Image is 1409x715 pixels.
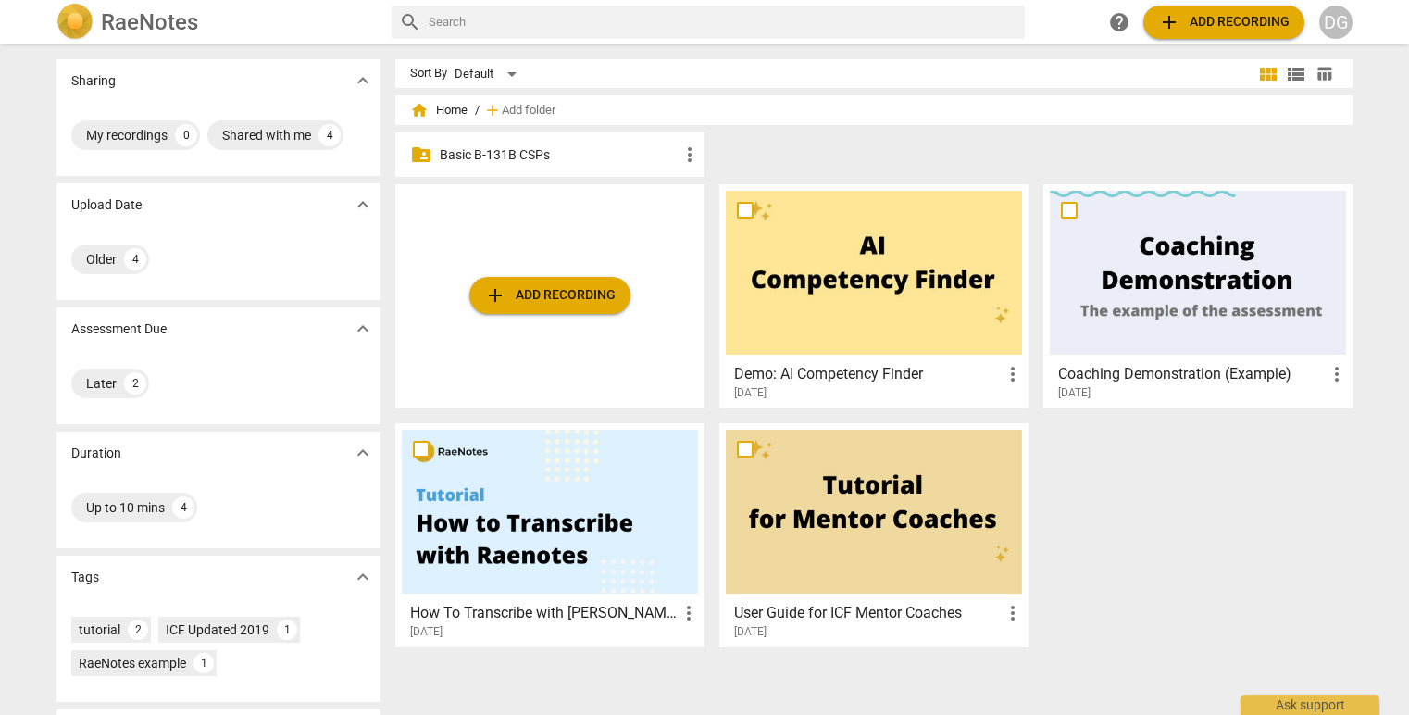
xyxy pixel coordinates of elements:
[86,374,117,393] div: Later
[222,126,311,144] div: Shared with me
[483,101,502,119] span: add
[349,315,377,343] button: Show more
[124,248,146,270] div: 4
[455,59,523,89] div: Default
[1058,363,1326,385] h3: Coaching Demonstration (Example)
[101,9,198,35] h2: RaeNotes
[502,104,555,118] span: Add folder
[410,144,432,166] span: folder_shared
[484,284,506,307] span: add
[86,126,168,144] div: My recordings
[349,563,377,591] button: Show more
[86,250,117,269] div: Older
[484,284,616,307] span: Add recording
[1241,695,1379,715] div: Ask support
[679,144,701,166] span: more_vert
[166,621,269,639] div: ICF Updated 2019
[678,602,700,624] span: more_vert
[475,104,480,118] span: /
[469,277,630,314] button: Upload
[172,496,194,519] div: 4
[1254,60,1282,88] button: Tile view
[124,372,146,395] div: 2
[193,653,214,673] div: 1
[1285,63,1307,85] span: view_list
[1158,11,1180,33] span: add
[734,602,1002,624] h3: User Guide for ICF Mentor Coaches
[56,4,377,41] a: LogoRaeNotes
[349,439,377,467] button: Show more
[71,195,142,215] p: Upload Date
[128,620,148,640] div: 2
[1257,63,1279,85] span: view_module
[410,624,443,640] span: [DATE]
[71,71,116,91] p: Sharing
[726,430,1022,639] a: User Guide for ICF Mentor Coaches[DATE]
[1326,363,1348,385] span: more_vert
[410,602,678,624] h3: How To Transcribe with RaeNotes
[726,191,1022,400] a: Demo: AI Competency Finder[DATE]
[349,191,377,219] button: Show more
[410,101,468,119] span: Home
[71,444,121,463] p: Duration
[352,69,374,92] span: expand_more
[277,620,297,640] div: 1
[1158,11,1290,33] span: Add recording
[1002,363,1024,385] span: more_vert
[1108,11,1130,33] span: help
[349,67,377,94] button: Show more
[318,124,341,146] div: 4
[429,7,1017,37] input: Search
[352,194,374,216] span: expand_more
[734,624,767,640] span: [DATE]
[1143,6,1304,39] button: Upload
[399,11,421,33] span: search
[71,568,99,587] p: Tags
[1002,602,1024,624] span: more_vert
[1310,60,1338,88] button: Table view
[402,430,698,639] a: How To Transcribe with [PERSON_NAME][DATE]
[71,320,167,339] p: Assessment Due
[79,621,120,639] div: tutorial
[410,67,447,81] div: Sort By
[1058,385,1091,401] span: [DATE]
[1050,191,1346,400] a: Coaching Demonstration (Example)[DATE]
[734,385,767,401] span: [DATE]
[79,654,186,672] div: RaeNotes example
[1103,6,1136,39] a: Help
[352,442,374,464] span: expand_more
[56,4,94,41] img: Logo
[86,498,165,517] div: Up to 10 mins
[1319,6,1353,39] button: DG
[440,145,679,165] p: Basic B-131B CSPs
[734,363,1002,385] h3: Demo: AI Competency Finder
[352,566,374,588] span: expand_more
[410,101,429,119] span: home
[1282,60,1310,88] button: List view
[352,318,374,340] span: expand_more
[175,124,197,146] div: 0
[1315,65,1333,82] span: table_chart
